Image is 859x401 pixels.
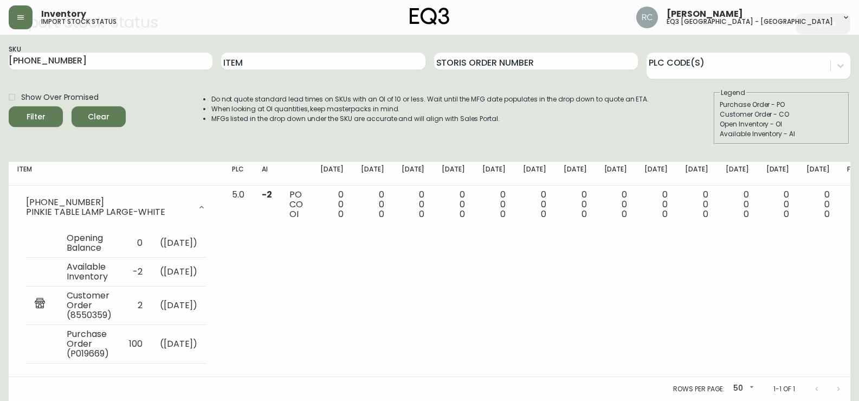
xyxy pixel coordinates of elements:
div: 0 0 [523,190,546,219]
span: [PERSON_NAME] [667,10,743,18]
div: 0 0 [685,190,708,219]
div: 0 0 [482,190,506,219]
th: [DATE] [352,162,393,186]
span: Clear [80,110,117,124]
td: ( [DATE] ) [151,257,206,286]
td: 5.0 [223,186,253,377]
td: ( [DATE] ) [151,324,206,363]
span: 0 [622,208,627,220]
div: Open Inventory - OI [720,119,843,129]
th: [DATE] [433,162,474,186]
div: 0 0 [726,190,749,219]
th: [DATE] [555,162,596,186]
th: [DATE] [474,162,514,186]
th: Item [9,162,223,186]
div: 50 [729,380,756,398]
span: 0 [541,208,546,220]
div: 0 0 [644,190,668,219]
td: 0 [120,229,151,258]
div: Available Inventory - AI [720,129,843,139]
legend: Legend [720,88,746,98]
img: retail_report.svg [35,298,45,311]
li: MFGs listed in the drop down under the SKU are accurate and will align with Sales Portal. [211,114,649,124]
th: PLC [223,162,253,186]
img: 75cc83b809079a11c15b21e94bbc0507 [636,7,658,28]
li: Do not quote standard lead times on SKUs with an OI of 10 or less. Wait until the MFG date popula... [211,94,649,104]
h5: eq3 [GEOGRAPHIC_DATA] - [GEOGRAPHIC_DATA] [667,18,833,25]
td: -2 [120,257,151,286]
th: [DATE] [393,162,434,186]
div: Filter [27,110,46,124]
p: 1-1 of 1 [773,384,795,394]
span: 0 [824,208,830,220]
div: Customer Order - CO [720,110,843,119]
span: 0 [338,208,344,220]
th: [DATE] [514,162,555,186]
td: Purchase Order (P019669) [58,324,120,363]
td: Opening Balance [58,229,120,258]
span: -2 [262,188,272,201]
div: [PHONE_NUMBER]PINKIE TABLE LAMP LARGE-WHITE [17,190,215,225]
span: 0 [419,208,424,220]
th: [DATE] [636,162,676,186]
span: 0 [784,208,789,220]
th: [DATE] [596,162,636,186]
td: Available Inventory [58,257,120,286]
span: 0 [662,208,668,220]
span: 0 [500,208,506,220]
span: 0 [703,208,708,220]
div: 0 0 [402,190,425,219]
th: [DATE] [676,162,717,186]
th: AI [253,162,281,186]
div: 0 0 [766,190,790,219]
img: logo [410,8,450,25]
th: [DATE] [717,162,758,186]
td: Customer Order (8550359) [58,286,120,324]
div: 0 0 [806,190,830,219]
span: 0 [744,208,749,220]
th: [DATE] [798,162,838,186]
div: Purchase Order - PO [720,100,843,110]
td: ( [DATE] ) [151,229,206,258]
div: [PHONE_NUMBER] [26,198,191,207]
div: 0 0 [442,190,465,219]
th: [DATE] [312,162,352,186]
span: Show Over Promised [21,92,99,103]
th: [DATE] [758,162,798,186]
span: Inventory [41,10,86,18]
span: 0 [582,208,587,220]
div: PINKIE TABLE LAMP LARGE-WHITE [26,207,191,217]
div: 0 0 [320,190,344,219]
span: 0 [460,208,465,220]
div: 0 0 [604,190,628,219]
p: Rows per page: [673,384,725,394]
div: PO CO [289,190,303,219]
span: 0 [379,208,384,220]
h5: import stock status [41,18,117,25]
div: 0 0 [564,190,587,219]
td: 100 [120,324,151,363]
button: Clear [72,106,126,127]
td: ( [DATE] ) [151,286,206,324]
span: OI [289,208,299,220]
button: Filter [9,106,63,127]
li: When looking at OI quantities, keep masterpacks in mind. [211,104,649,114]
td: 2 [120,286,151,324]
div: 0 0 [361,190,384,219]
